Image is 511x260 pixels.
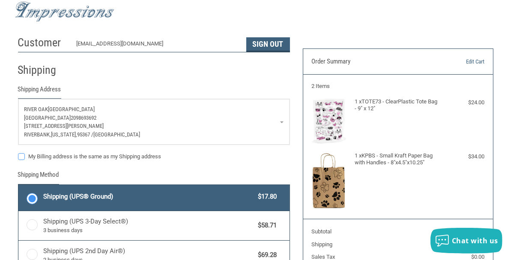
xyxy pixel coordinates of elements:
[51,131,78,138] span: [US_STATE],
[311,57,429,66] h3: Order Summary
[18,63,68,77] h2: Shipping
[311,254,335,260] span: Sales Tax
[78,131,94,138] span: 95367 /
[18,36,68,50] h2: Customer
[24,106,48,112] span: River Oak
[18,85,61,99] legend: Shipping Address
[48,106,95,112] span: [GEOGRAPHIC_DATA]
[254,221,277,230] span: $58.71
[94,131,140,138] span: [GEOGRAPHIC_DATA]
[254,250,277,260] span: $69.28
[254,192,277,202] span: $17.80
[311,241,332,248] span: Shipping
[24,123,104,129] span: [STREET_ADDRESS][PERSON_NAME]
[311,228,332,235] span: Subtotal
[43,217,254,235] span: Shipping (UPS 3-Day Select®)
[24,115,71,121] span: [GEOGRAPHIC_DATA]
[471,254,484,260] span: $0.00
[18,99,290,145] a: Enter or select a different address
[71,115,97,121] span: 2098693692
[441,152,484,161] div: $34.00
[355,152,439,166] h4: 1 x KPBS - Small Kraft Paper Bag with Handles - 8"x4.5"x10.25"
[452,236,498,245] span: Chat with us
[43,192,254,202] span: Shipping (UPS® Ground)
[246,37,290,52] button: Sign Out
[24,131,51,138] span: Riverbank,
[355,98,439,112] h4: 1 x TOTE73 - ClearPlastic Tote Bag - 9" x 12"
[429,57,484,66] a: Edit Cart
[430,228,502,254] button: Chat with us
[76,39,238,52] div: [EMAIL_ADDRESS][DOMAIN_NAME]
[18,153,290,160] label: My Billing address is the same as my Shipping address
[43,226,254,235] span: 3 business days
[441,98,484,107] div: $24.00
[311,83,484,90] h3: 2 Items
[18,170,59,184] legend: Shipping Method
